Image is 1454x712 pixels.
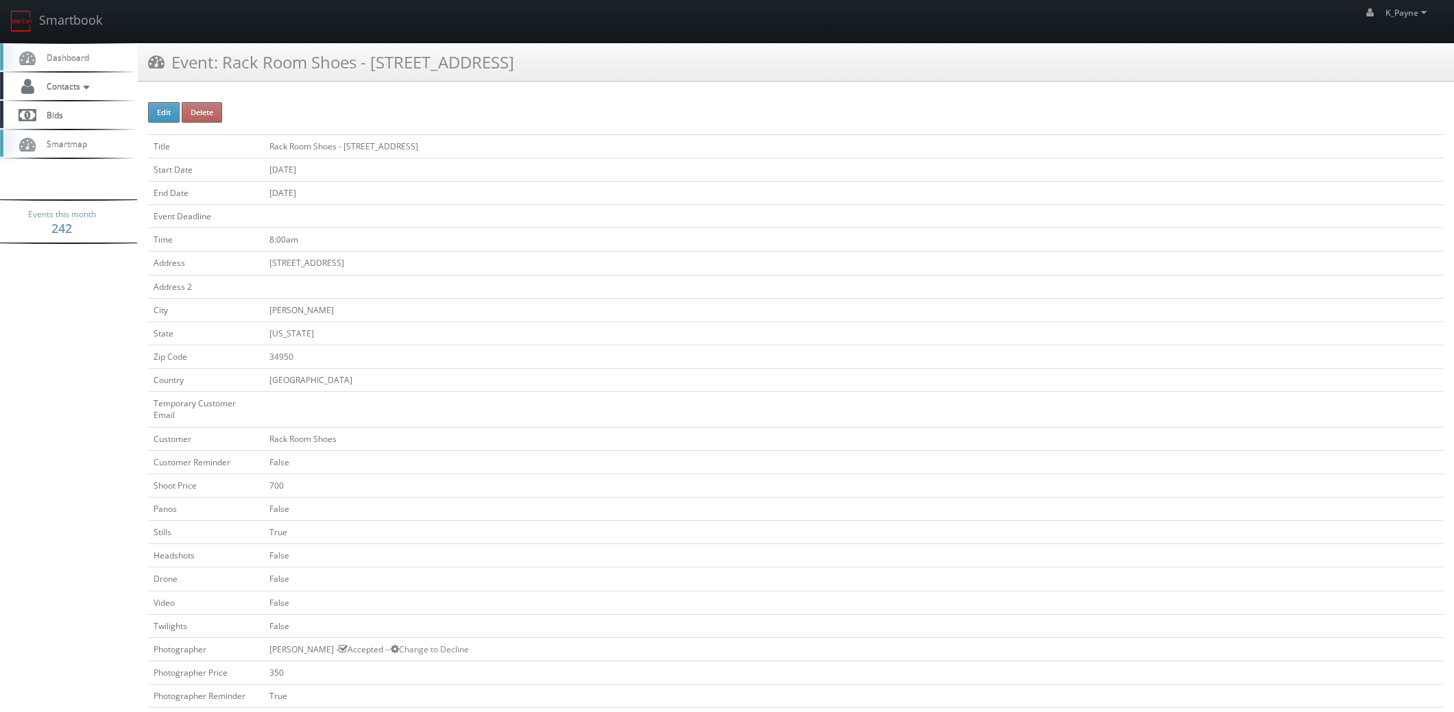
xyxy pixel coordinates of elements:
[148,497,264,520] td: Panos
[148,392,264,427] td: Temporary Customer Email
[264,251,1444,275] td: [STREET_ADDRESS]
[148,567,264,591] td: Drone
[264,521,1444,544] td: True
[148,321,264,345] td: State
[264,567,1444,591] td: False
[148,474,264,497] td: Shoot Price
[148,637,264,661] td: Photographer
[264,228,1444,251] td: 8:00am
[148,685,264,708] td: Photographer Reminder
[264,637,1444,661] td: [PERSON_NAME] - Accepted --
[264,450,1444,474] td: False
[148,661,264,684] td: Photographer Price
[264,298,1444,321] td: [PERSON_NAME]
[264,497,1444,520] td: False
[264,661,1444,684] td: 350
[264,614,1444,637] td: False
[40,138,87,149] span: Smartmap
[40,51,89,63] span: Dashboard
[40,109,63,121] span: Bids
[40,80,93,92] span: Contacts
[51,220,72,236] strong: 242
[148,181,264,204] td: End Date
[148,521,264,544] td: Stills
[10,10,32,32] img: smartbook-logo.png
[264,369,1444,392] td: [GEOGRAPHIC_DATA]
[148,275,264,298] td: Address 2
[264,544,1444,567] td: False
[264,181,1444,204] td: [DATE]
[264,158,1444,181] td: [DATE]
[148,251,264,275] td: Address
[148,298,264,321] td: City
[264,474,1444,497] td: 700
[1385,7,1431,19] span: K_Payne
[264,427,1444,450] td: Rack Room Shoes
[264,321,1444,345] td: [US_STATE]
[148,450,264,474] td: Customer Reminder
[148,50,514,74] h3: Event: Rack Room Shoes - [STREET_ADDRESS]
[28,208,96,221] span: Events this month
[391,643,469,655] a: Change to Decline
[148,345,264,368] td: Zip Code
[148,205,264,228] td: Event Deadline
[148,228,264,251] td: Time
[148,427,264,450] td: Customer
[264,591,1444,614] td: False
[148,591,264,614] td: Video
[264,345,1444,368] td: 34950
[148,134,264,158] td: Title
[264,134,1444,158] td: Rack Room Shoes - [STREET_ADDRESS]
[148,614,264,637] td: Twilights
[182,102,222,123] button: Delete
[148,544,264,567] td: Headshots
[264,685,1444,708] td: True
[148,158,264,181] td: Start Date
[148,369,264,392] td: Country
[148,102,180,123] button: Edit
